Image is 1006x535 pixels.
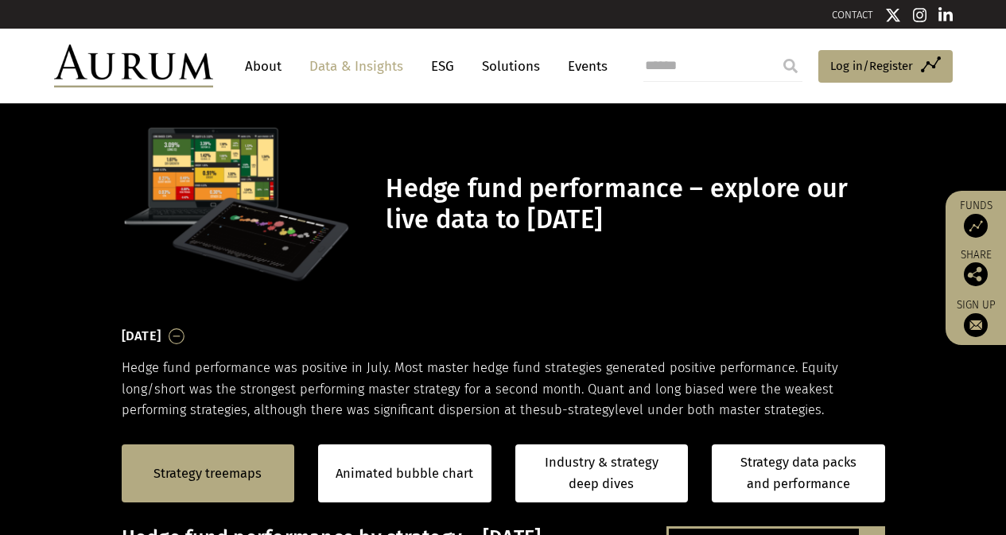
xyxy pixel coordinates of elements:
a: About [237,52,289,81]
a: CONTACT [832,9,873,21]
a: Solutions [474,52,548,81]
input: Submit [775,50,806,82]
p: Hedge fund performance was positive in July. Most master hedge fund strategies generated positive... [122,358,885,421]
a: Strategy data packs and performance [712,444,885,502]
h3: [DATE] [122,324,161,348]
span: Log in/Register [830,56,913,76]
a: Strategy treemaps [153,463,262,484]
img: Share this post [964,262,988,286]
a: Industry & strategy deep dives [515,444,689,502]
a: Data & Insights [301,52,411,81]
img: Instagram icon [913,7,927,23]
img: Access Funds [964,214,988,238]
a: Funds [954,199,998,238]
span: sub-strategy [540,402,615,417]
a: Sign up [954,298,998,337]
h1: Hedge fund performance – explore our live data to [DATE] [386,173,880,235]
img: Twitter icon [885,7,901,23]
a: Animated bubble chart [336,463,473,484]
div: Share [954,250,998,286]
a: Events [560,52,608,81]
img: Sign up to our newsletter [964,313,988,337]
img: Linkedin icon [938,7,953,23]
a: Log in/Register [818,50,953,83]
img: Aurum [54,45,213,87]
a: ESG [423,52,462,81]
